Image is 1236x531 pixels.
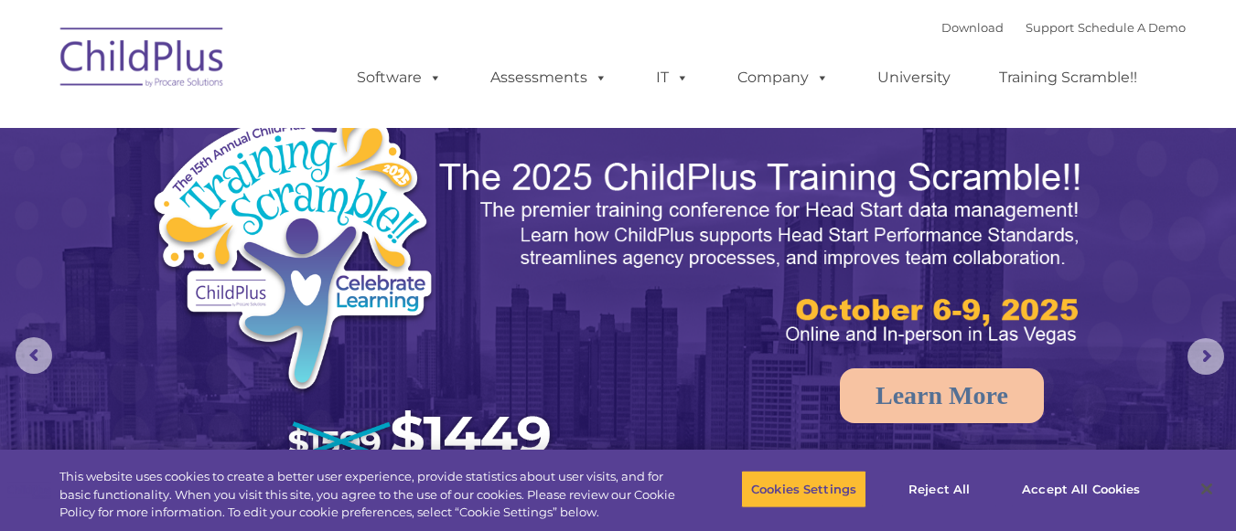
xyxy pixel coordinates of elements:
[254,121,310,134] span: Last name
[719,59,847,96] a: Company
[941,20,1004,35] a: Download
[1187,469,1227,509] button: Close
[859,59,969,96] a: University
[1078,20,1186,35] a: Schedule A Demo
[840,368,1044,423] a: Learn More
[59,468,680,522] div: This website uses cookies to create a better user experience, provide statistics about user visit...
[1012,470,1150,508] button: Accept All Cookies
[741,470,866,508] button: Cookies Settings
[51,15,234,106] img: ChildPlus by Procare Solutions
[638,59,707,96] a: IT
[1026,20,1074,35] a: Support
[882,470,996,508] button: Reject All
[981,59,1155,96] a: Training Scramble!!
[472,59,626,96] a: Assessments
[339,59,460,96] a: Software
[941,20,1186,35] font: |
[254,196,332,209] span: Phone number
